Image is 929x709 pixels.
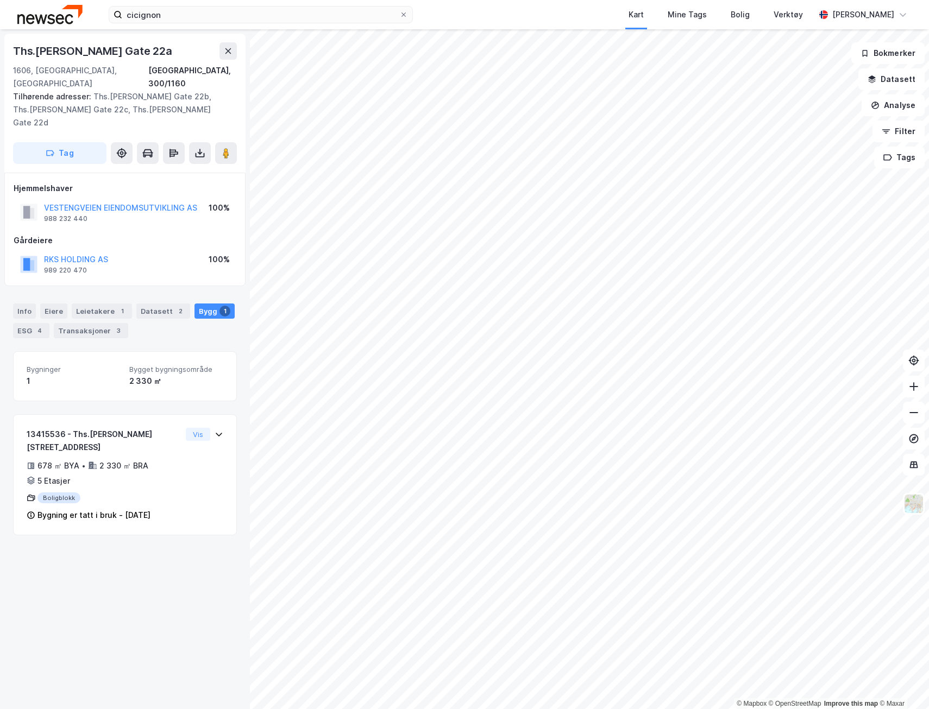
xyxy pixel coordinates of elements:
[769,700,821,707] a: OpenStreetMap
[13,64,148,90] div: 1606, [GEOGRAPHIC_DATA], [GEOGRAPHIC_DATA]
[13,303,36,319] div: Info
[186,428,210,441] button: Vis
[54,323,128,338] div: Transaksjoner
[858,68,925,90] button: Datasett
[219,306,230,316] div: 1
[14,182,236,195] div: Hjemmelshaver
[122,7,399,23] input: Søk på adresse, matrikkel, gårdeiere, leietakere eller personer
[27,375,121,388] div: 1
[44,266,87,275] div: 989 220 470
[824,700,878,707] a: Improve this map
[209,201,230,214] div: 100%
[629,8,644,21] div: Kart
[27,365,121,374] span: Bygninger
[862,94,925,116] button: Analyse
[34,325,45,336] div: 4
[44,214,87,223] div: 988 232 440
[13,90,228,129] div: Ths.[PERSON_NAME] Gate 22b, Ths.[PERSON_NAME] Gate 22c, Ths.[PERSON_NAME] Gate 22d
[72,303,132,319] div: Leietakere
[903,493,924,514] img: Z
[874,147,925,168] button: Tags
[17,5,83,24] img: newsec-logo.f6e21ccffca1b3a03d2d.png
[875,657,929,709] iframe: Chat Widget
[872,121,925,142] button: Filter
[148,64,237,90] div: [GEOGRAPHIC_DATA], 300/1160
[737,700,767,707] a: Mapbox
[731,8,750,21] div: Bolig
[99,459,148,472] div: 2 330 ㎡ BRA
[81,461,86,470] div: •
[875,657,929,709] div: Kontrollprogram for chat
[832,8,894,21] div: [PERSON_NAME]
[851,42,925,64] button: Bokmerker
[37,474,70,488] div: 5 Etasjer
[40,303,67,319] div: Eiere
[37,509,150,522] div: Bygning er tatt i bruk - [DATE]
[129,365,223,374] span: Bygget bygningsområde
[175,306,186,316] div: 2
[117,306,128,316] div: 1
[194,303,235,319] div: Bygg
[13,42,174,60] div: Ths.[PERSON_NAME] Gate 22a
[113,325,124,336] div: 3
[14,234,236,247] div: Gårdeiere
[13,92,93,101] span: Tilhørende adresser:
[209,253,230,266] div: 100%
[13,323,49,338] div: ESG
[668,8,707,21] div: Mine Tags
[774,8,803,21] div: Verktøy
[13,142,106,164] button: Tag
[37,459,79,472] div: 678 ㎡ BYA
[129,375,223,388] div: 2 330 ㎡
[27,428,181,454] div: 13415536 - Ths.[PERSON_NAME][STREET_ADDRESS]
[136,303,190,319] div: Datasett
